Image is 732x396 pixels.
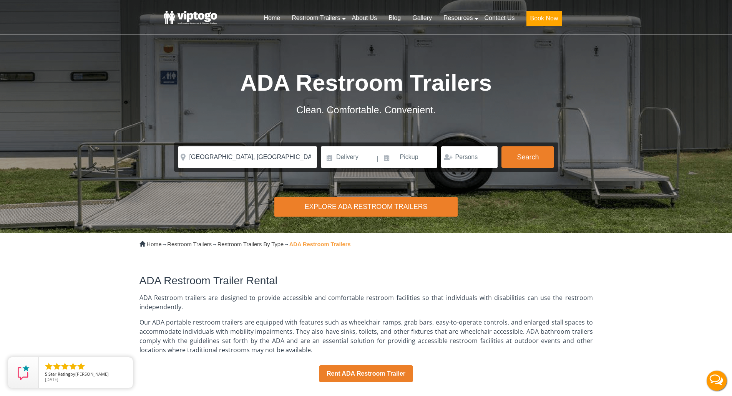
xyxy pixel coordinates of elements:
[44,362,53,371] li: 
[45,376,58,382] span: [DATE]
[438,10,478,27] a: Resources
[76,362,86,371] li: 
[16,365,31,380] img: Review Rating
[167,241,212,247] a: Restroom Trailers
[383,10,407,27] a: Blog
[441,146,498,168] input: Persons
[321,146,376,168] input: Delivery
[217,241,284,247] a: Restroom Trailers By Type
[289,241,351,247] strong: ADA Restroom Trailers
[526,11,562,26] button: Book Now
[45,371,47,377] span: 5
[521,10,568,31] a: Book Now
[501,146,554,168] button: Search
[60,362,70,371] li: 
[139,275,593,287] h2: ADA Restroom Trailer Rental
[147,241,351,247] span: → → →
[147,241,162,247] a: Home
[48,371,70,377] span: Star Rating
[319,365,413,382] a: Rent ADA Restroom Trailer
[346,10,383,27] a: About Us
[139,293,593,311] p: ADA Restroom trailers are designed to provide accessible and comfortable restroom facilities so t...
[701,365,732,396] button: Live Chat
[52,362,61,371] li: 
[139,318,593,355] p: Our ADA portable restroom trailers are equipped with features such as wheelchair ramps, grab bars...
[379,146,438,168] input: Pickup
[377,146,378,171] span: |
[178,146,317,168] input: Where do you need your trailer?
[407,10,438,27] a: Gallery
[258,10,286,27] a: Home
[45,372,127,377] span: by
[240,70,492,96] span: ADA Restroom Trailers
[296,104,436,115] span: Clean. Comfortable. Convenient.
[68,362,78,371] li: 
[274,197,457,217] div: Explore ADA Restroom Trailers
[75,371,109,377] span: [PERSON_NAME]
[286,10,346,27] a: Restroom Trailers
[478,10,520,27] a: Contact Us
